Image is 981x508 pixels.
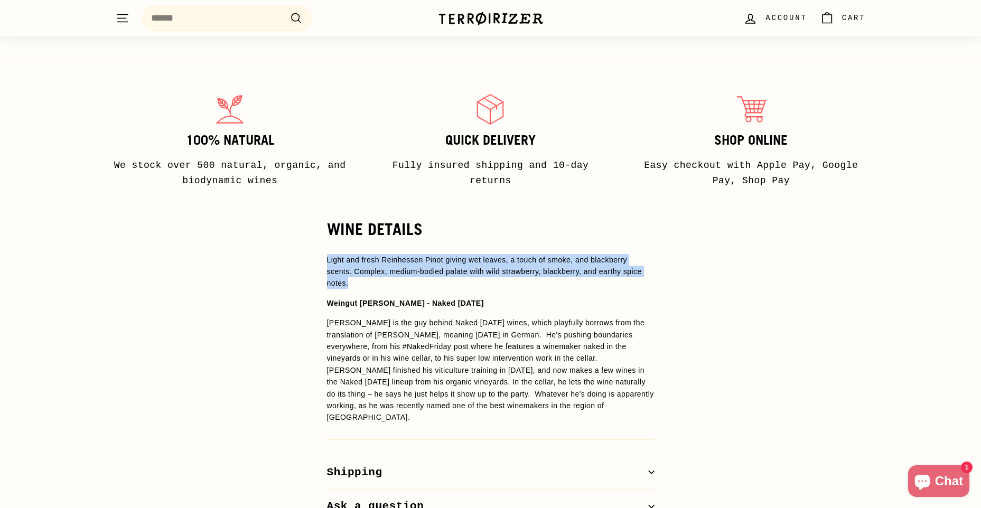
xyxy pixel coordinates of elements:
p: Fully insured shipping and 10-day returns [372,158,609,189]
h3: Quick delivery [372,133,609,148]
span: [PERSON_NAME] is the guy behind Naked [DATE] wines, which playfully borrows from the translation ... [327,318,654,421]
strong: Weingut [PERSON_NAME] - Naked [DATE] [327,299,484,307]
span: Cart [842,12,866,24]
p: Light and fresh Reinhessen Pinot giving w [327,254,655,289]
inbox-online-store-chat: Shopify online store chat [905,465,973,500]
p: Easy checkout with Apple Pay, Google Pay, Shop Pay [632,158,870,189]
span: et leaves, a touch of smoke, and blackberry scents. Complex, medium-bodied palate with wild straw... [327,256,642,288]
button: Shipping [327,456,655,490]
h2: WINE DETAILS [327,220,655,238]
h3: 100% Natural [111,133,349,148]
span: Account [765,12,807,24]
a: Account [737,3,813,34]
p: We stock over 500 natural, organic, and biodynamic wines [111,158,349,189]
h3: Shop Online [632,133,870,148]
a: Cart [814,3,872,34]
